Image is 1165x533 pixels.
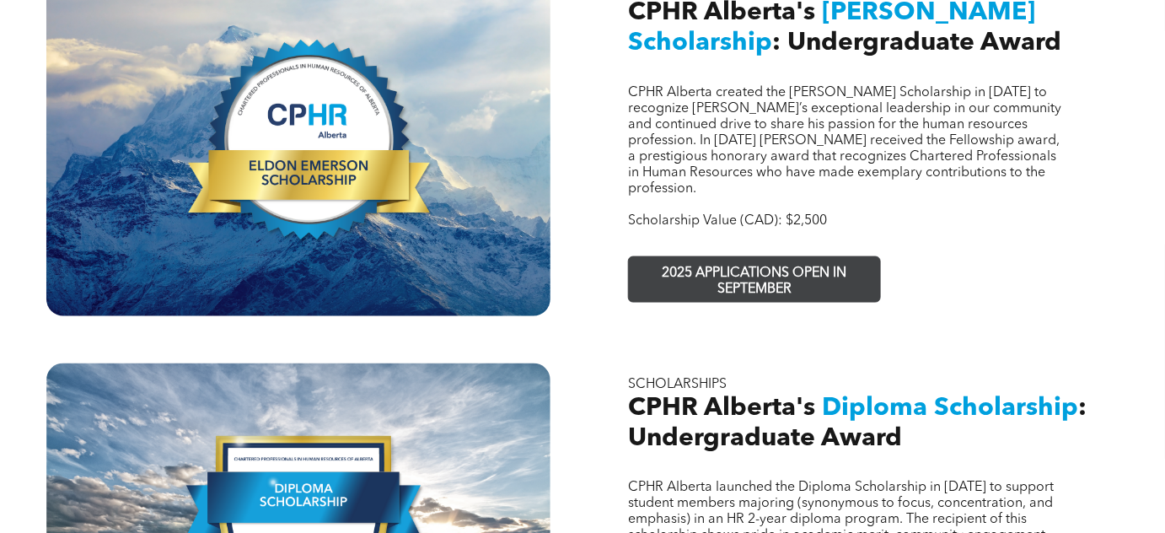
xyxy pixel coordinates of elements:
[628,256,881,303] a: 2025 APPLICATIONS OPEN IN SEPTEMBER
[628,378,727,391] span: SCHOLARSHIPS
[628,396,1087,451] span: : Undergraduate Award
[772,30,1061,56] span: : Undergraduate Award
[628,214,827,228] span: Scholarship Value (CAD): $2,500
[822,396,1078,421] span: Diploma Scholarship
[631,257,878,306] span: 2025 APPLICATIONS OPEN IN SEPTEMBER
[628,396,815,421] span: CPHR Alberta's
[628,86,1061,196] span: CPHR Alberta created the [PERSON_NAME] Scholarship in [DATE] to recognize [PERSON_NAME]’s excepti...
